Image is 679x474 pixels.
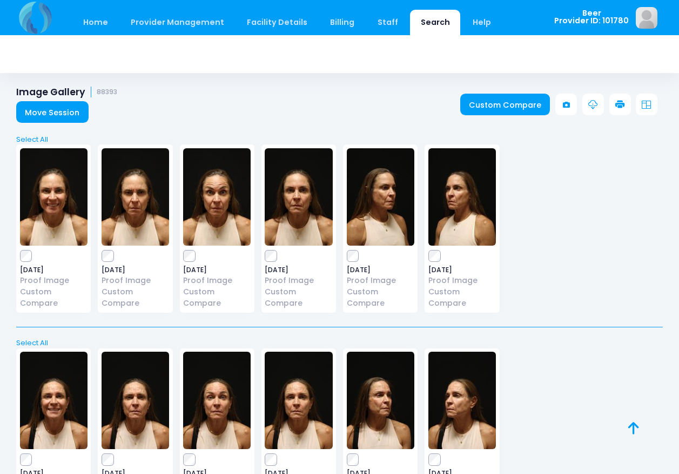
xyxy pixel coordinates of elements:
a: Provider Management [120,10,234,35]
h1: Image Gallery [16,87,117,98]
span: [DATE] [347,267,414,273]
a: Staff [367,10,408,35]
a: Custom Compare [460,94,550,115]
a: Custom Compare [183,286,251,309]
a: Move Session [16,101,89,123]
a: Help [462,10,502,35]
a: Custom Compare [428,286,496,309]
img: image [102,148,169,246]
img: image [183,148,251,246]
span: [DATE] [20,267,88,273]
a: Custom Compare [347,286,414,309]
a: Home [72,10,118,35]
a: Custom Compare [20,286,88,309]
img: image [428,352,496,449]
a: Proof Image [102,275,169,286]
a: Select All [13,338,667,348]
a: Select All [13,134,667,145]
small: 88393 [97,88,117,96]
img: image [347,148,414,246]
span: [DATE] [183,267,251,273]
a: Proof Image [347,275,414,286]
img: image [265,148,332,246]
img: image [347,352,414,449]
img: image [102,352,169,449]
a: Custom Compare [265,286,332,309]
a: Facility Details [237,10,318,35]
a: Custom Compare [102,286,169,309]
a: Proof Image [183,275,251,286]
span: [DATE] [265,267,332,273]
img: image [20,352,88,449]
img: image [20,148,88,246]
img: image [428,148,496,246]
span: [DATE] [428,267,496,273]
img: image [183,352,251,449]
a: Billing [320,10,365,35]
span: Beer Provider ID: 101780 [554,9,629,25]
a: Proof Image [265,275,332,286]
a: Proof Image [428,275,496,286]
span: [DATE] [102,267,169,273]
a: Search [410,10,460,35]
img: image [636,7,657,29]
img: image [265,352,332,449]
a: Proof Image [20,275,88,286]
